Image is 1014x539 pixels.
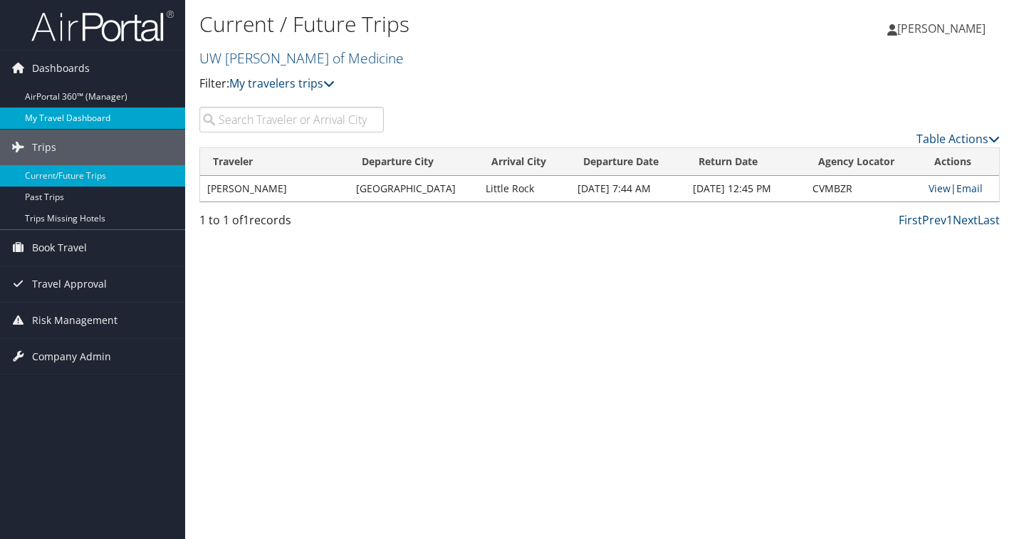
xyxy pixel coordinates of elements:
[32,130,56,165] span: Trips
[31,9,174,43] img: airportal-logo.png
[805,176,921,202] td: CVMBZR
[199,211,384,236] div: 1 to 1 of records
[479,176,570,202] td: Little Rock
[805,148,921,176] th: Agency Locator: activate to sort column ascending
[922,212,946,228] a: Prev
[953,212,978,228] a: Next
[200,176,349,202] td: [PERSON_NAME]
[956,182,983,195] a: Email
[229,75,335,91] a: My travelers trips
[200,148,349,176] th: Traveler: activate to sort column ascending
[570,148,686,176] th: Departure Date: activate to sort column descending
[349,148,479,176] th: Departure City: activate to sort column ascending
[349,176,479,202] td: [GEOGRAPHIC_DATA]
[570,176,686,202] td: [DATE] 7:44 AM
[32,230,87,266] span: Book Travel
[199,48,407,68] a: UW [PERSON_NAME] of Medicine
[916,131,1000,147] a: Table Actions
[479,148,570,176] th: Arrival City: activate to sort column ascending
[686,176,805,202] td: [DATE] 12:45 PM
[978,212,1000,228] a: Last
[887,7,1000,50] a: [PERSON_NAME]
[32,51,90,86] span: Dashboards
[921,176,999,202] td: |
[32,266,107,302] span: Travel Approval
[32,339,111,375] span: Company Admin
[199,107,384,132] input: Search Traveler or Arrival City
[199,75,733,93] p: Filter:
[921,148,999,176] th: Actions
[686,148,805,176] th: Return Date: activate to sort column ascending
[899,212,922,228] a: First
[199,9,733,39] h1: Current / Future Trips
[897,21,986,36] span: [PERSON_NAME]
[243,212,249,228] span: 1
[946,212,953,228] a: 1
[32,303,117,338] span: Risk Management
[929,182,951,195] a: View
